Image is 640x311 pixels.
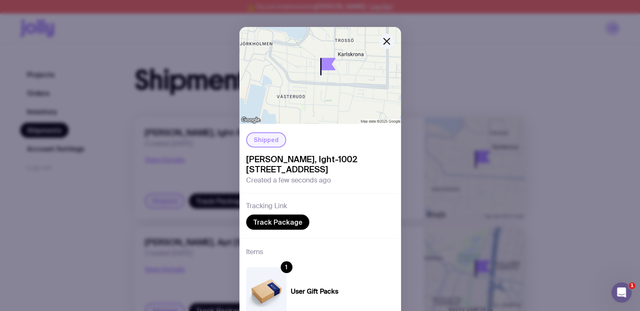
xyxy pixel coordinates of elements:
a: Track Package [246,214,309,230]
span: Created a few seconds ago [246,176,331,185]
span: 1 [629,282,635,289]
iframe: Intercom live chat [611,282,632,303]
h4: User Gift Packs [291,287,338,296]
span: [PERSON_NAME], lght-1002 [STREET_ADDRESS] [246,154,394,174]
div: 1 [281,261,292,273]
h3: Items [246,247,263,257]
img: staticmap [239,27,401,124]
div: Shipped [246,132,286,147]
h3: Tracking Link [246,202,287,210]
